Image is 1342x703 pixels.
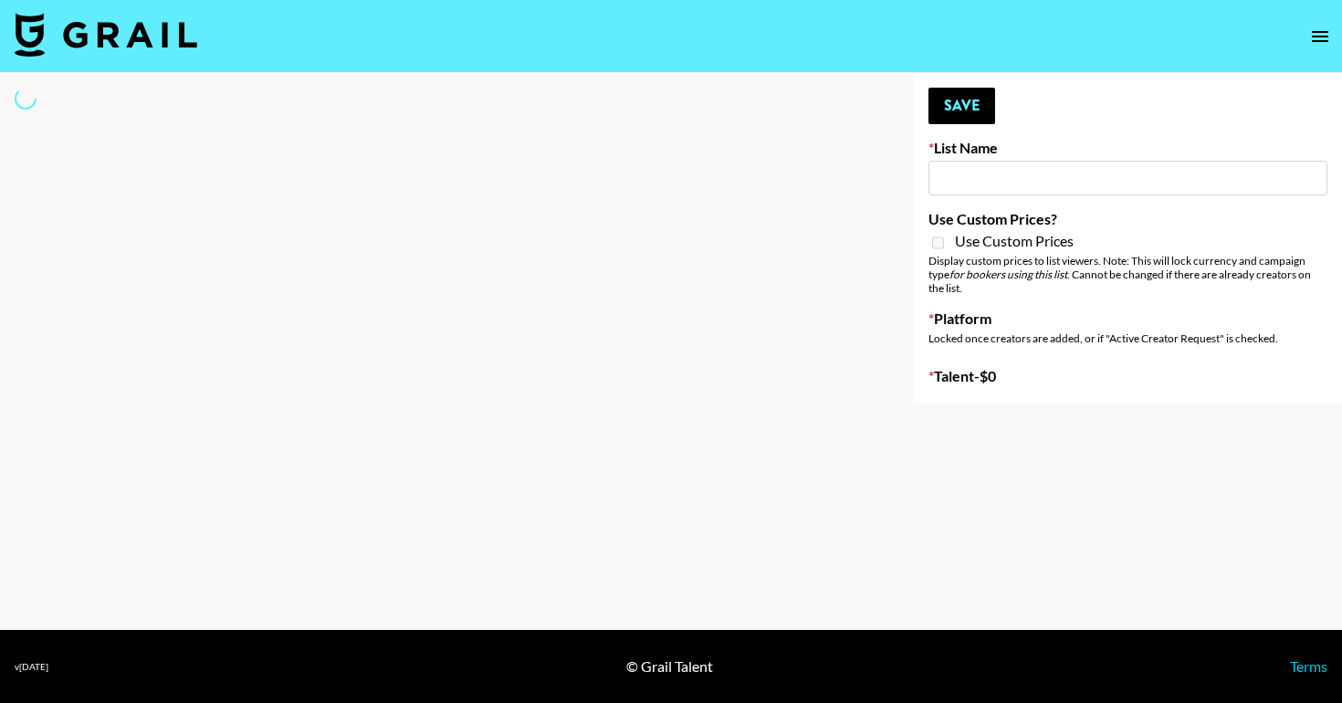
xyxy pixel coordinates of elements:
[928,88,995,124] button: Save
[955,232,1074,250] span: Use Custom Prices
[1302,18,1338,55] button: open drawer
[928,367,1327,385] label: Talent - $ 0
[928,254,1327,295] div: Display custom prices to list viewers. Note: This will lock currency and campaign type . Cannot b...
[626,657,713,676] div: © Grail Talent
[928,331,1327,345] div: Locked once creators are added, or if "Active Creator Request" is checked.
[15,661,48,673] div: v [DATE]
[928,310,1327,328] label: Platform
[1290,657,1327,675] a: Terms
[928,139,1327,157] label: List Name
[949,268,1067,281] em: for bookers using this list
[928,210,1327,228] label: Use Custom Prices?
[15,13,197,57] img: Grail Talent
